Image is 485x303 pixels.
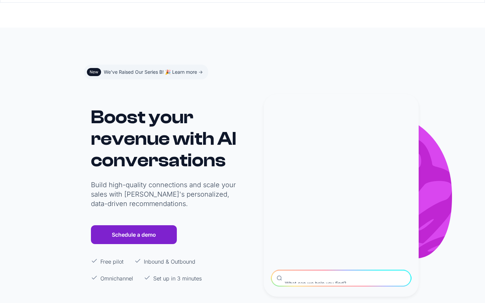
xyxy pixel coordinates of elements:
ul: Language list [13,291,40,301]
div: We've Raised Our Series B! 🎉 Learn more -> [104,67,203,77]
p: Free pilot [100,258,124,266]
p: Inbound & Outbound [144,258,195,266]
h1: Boost your revenue with AI conversations [91,106,239,171]
p: Build high-quality connections and scale your sales with [PERSON_NAME]'s personalized, data-drive... [91,180,239,208]
a: NewWe've Raised Our Series B! 🎉 Learn more -> [84,65,208,79]
p: Set up in 3 minutes [153,274,202,282]
a: Schedule a demo [91,225,177,244]
aside: Language selected: English [7,291,40,301]
p: Omnichannel [100,274,133,282]
div: New [90,69,98,75]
